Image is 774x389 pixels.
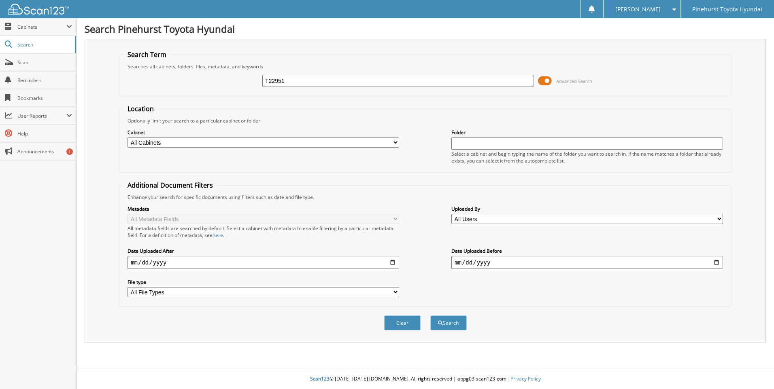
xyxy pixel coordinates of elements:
[17,77,72,84] span: Reminders
[692,7,762,12] span: Pinehurst Toyota Hyundai
[128,256,399,269] input: start
[17,148,72,155] span: Announcements
[17,95,72,101] span: Bookmarks
[556,78,592,84] span: Advanced Search
[310,375,330,382] span: Scan123
[123,181,217,190] legend: Additional Document Filters
[510,375,541,382] a: Privacy Policy
[451,256,723,269] input: end
[123,117,727,124] div: Optionally limit your search to a particular cabinet or folder
[17,130,72,137] span: Help
[85,22,766,36] h1: Search Pinehurst Toyota Hyundai
[123,50,170,59] legend: Search Term
[17,41,71,48] span: Search
[66,148,73,155] div: 1
[128,205,399,212] label: Metadata
[128,225,399,239] div: All metadata fields are searched by default. Select a cabinet with metadata to enable filtering b...
[123,194,727,201] div: Enhance your search for specific documents using filters such as date and file type.
[123,104,158,113] legend: Location
[17,23,66,30] span: Cabinets
[128,279,399,285] label: File type
[213,232,223,239] a: here
[77,369,774,389] div: © [DATE]-[DATE] [DOMAIN_NAME]. All rights reserved | appg03-scan123-com |
[451,247,723,254] label: Date Uploaded Before
[128,247,399,254] label: Date Uploaded After
[451,205,723,212] label: Uploaded By
[430,315,467,330] button: Search
[384,315,421,330] button: Clear
[128,129,399,136] label: Cabinet
[451,150,723,164] div: Select a cabinet and begin typing the name of the folder you want to search in. If the name match...
[451,129,723,136] label: Folder
[17,112,66,119] span: User Reports
[615,7,661,12] span: [PERSON_NAME]
[123,63,727,70] div: Searches all cabinets, folders, files, metadata, and keywords
[8,4,69,15] img: scan123-logo-white.svg
[17,59,72,66] span: Scan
